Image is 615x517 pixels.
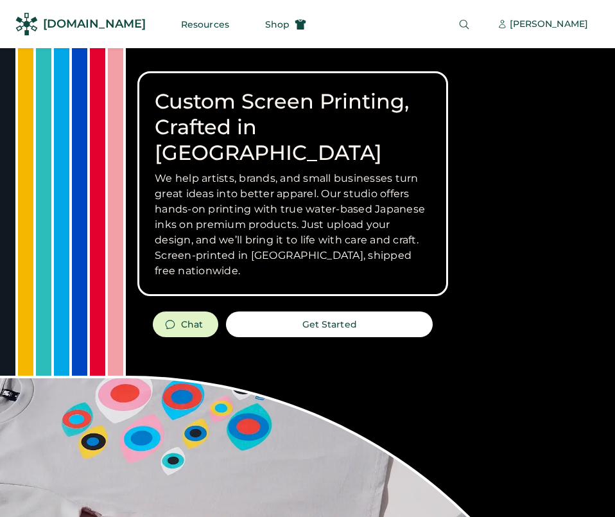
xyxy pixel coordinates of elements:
div: [DOMAIN_NAME] [43,16,146,32]
span: Shop [265,20,290,29]
h1: Custom Screen Printing, Crafted in [GEOGRAPHIC_DATA] [155,89,431,166]
div: [PERSON_NAME] [510,18,588,31]
h3: We help artists, brands, and small businesses turn great ideas into better apparel. Our studio of... [155,171,431,279]
button: Resources [166,12,245,37]
img: Rendered Logo - Screens [15,13,38,35]
button: Search [451,12,477,37]
button: Get Started [226,311,433,337]
button: Chat [153,311,218,337]
button: Shop [250,12,322,37]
